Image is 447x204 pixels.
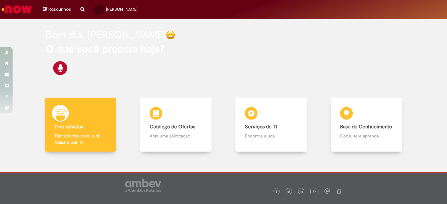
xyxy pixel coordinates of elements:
[245,133,298,139] p: Encontre ajuda
[43,7,71,13] a: Rascunhos
[310,187,318,195] img: logo_footer_youtube.png
[245,124,277,130] b: Serviços de TI
[54,124,83,130] b: Tirar dúvidas
[150,133,202,139] p: Abra uma solicitação
[46,30,166,40] h2: Bom dia, [PERSON_NAME]
[54,133,107,145] p: Tirar dúvidas com Lupi Assist e Gen Ai
[46,44,401,55] h2: O que você procura hoje?
[336,188,342,194] img: logo_footer_naosei.png
[319,98,414,152] a: Base de Conhecimento Consulte e aprenda
[106,7,138,12] span: [PERSON_NAME]
[150,124,195,130] b: Catálogo de Ofertas
[33,98,128,152] a: Tirar dúvidas Tirar dúvidas com Lupi Assist e Gen Ai
[340,124,392,130] b: Base de Conhecimento
[1,3,33,16] img: ServiceNow
[166,30,175,40] img: happy-face.png
[223,98,319,152] a: Serviços de TI Encontre ajuda
[128,98,223,152] a: Catálogo de Ofertas Abra uma solicitação
[324,188,330,194] img: logo_footer_workplace.png
[125,179,161,192] img: logo_footer_ambev_rotulo_gray.png
[340,133,393,139] p: Consulte e aprenda
[287,190,290,193] img: logo_footer_twitter.png
[275,190,278,193] img: logo_footer_facebook.png
[48,6,71,12] span: Rascunhos
[300,190,303,194] img: logo_footer_linkedin.png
